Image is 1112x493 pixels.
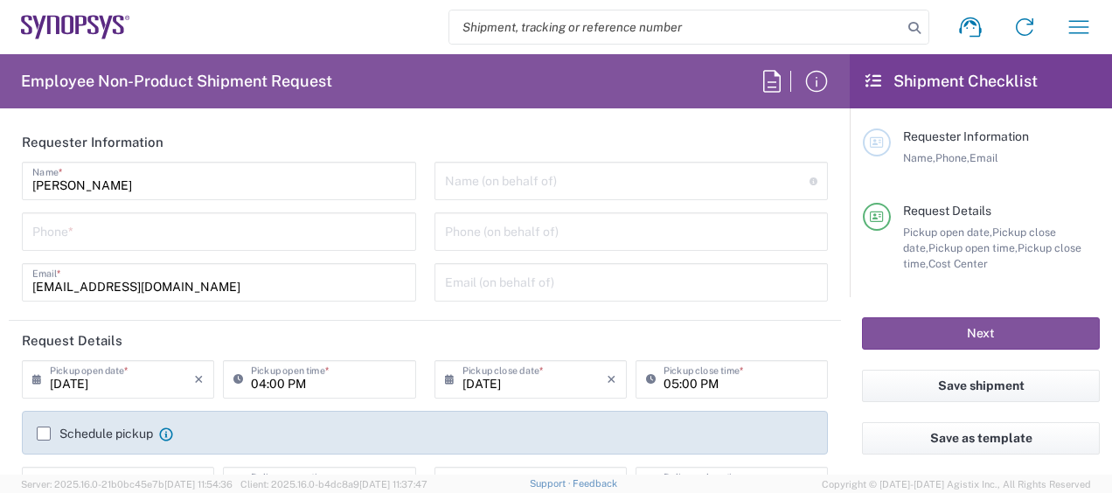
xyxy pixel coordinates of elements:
[928,257,988,270] span: Cost Center
[903,204,991,218] span: Request Details
[21,479,233,490] span: Server: 2025.16.0-21b0bc45e7b
[530,478,573,489] a: Support
[928,241,1018,254] span: Pickup open time,
[865,71,1038,92] h2: Shipment Checklist
[194,365,204,393] i: ×
[573,478,617,489] a: Feedback
[822,476,1091,492] span: Copyright © [DATE]-[DATE] Agistix Inc., All Rights Reserved
[37,427,153,441] label: Schedule pickup
[903,129,1029,143] span: Requester Information
[240,479,427,490] span: Client: 2025.16.0-b4dc8a9
[935,151,970,164] span: Phone,
[22,332,122,350] h2: Request Details
[607,365,616,393] i: ×
[903,226,992,239] span: Pickup open date,
[449,10,902,44] input: Shipment, tracking or reference number
[164,479,233,490] span: [DATE] 11:54:36
[903,151,935,164] span: Name,
[22,134,163,151] h2: Requester Information
[862,370,1100,402] button: Save shipment
[21,71,332,92] h2: Employee Non-Product Shipment Request
[862,317,1100,350] button: Next
[862,422,1100,455] button: Save as template
[970,151,998,164] span: Email
[359,479,427,490] span: [DATE] 11:37:47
